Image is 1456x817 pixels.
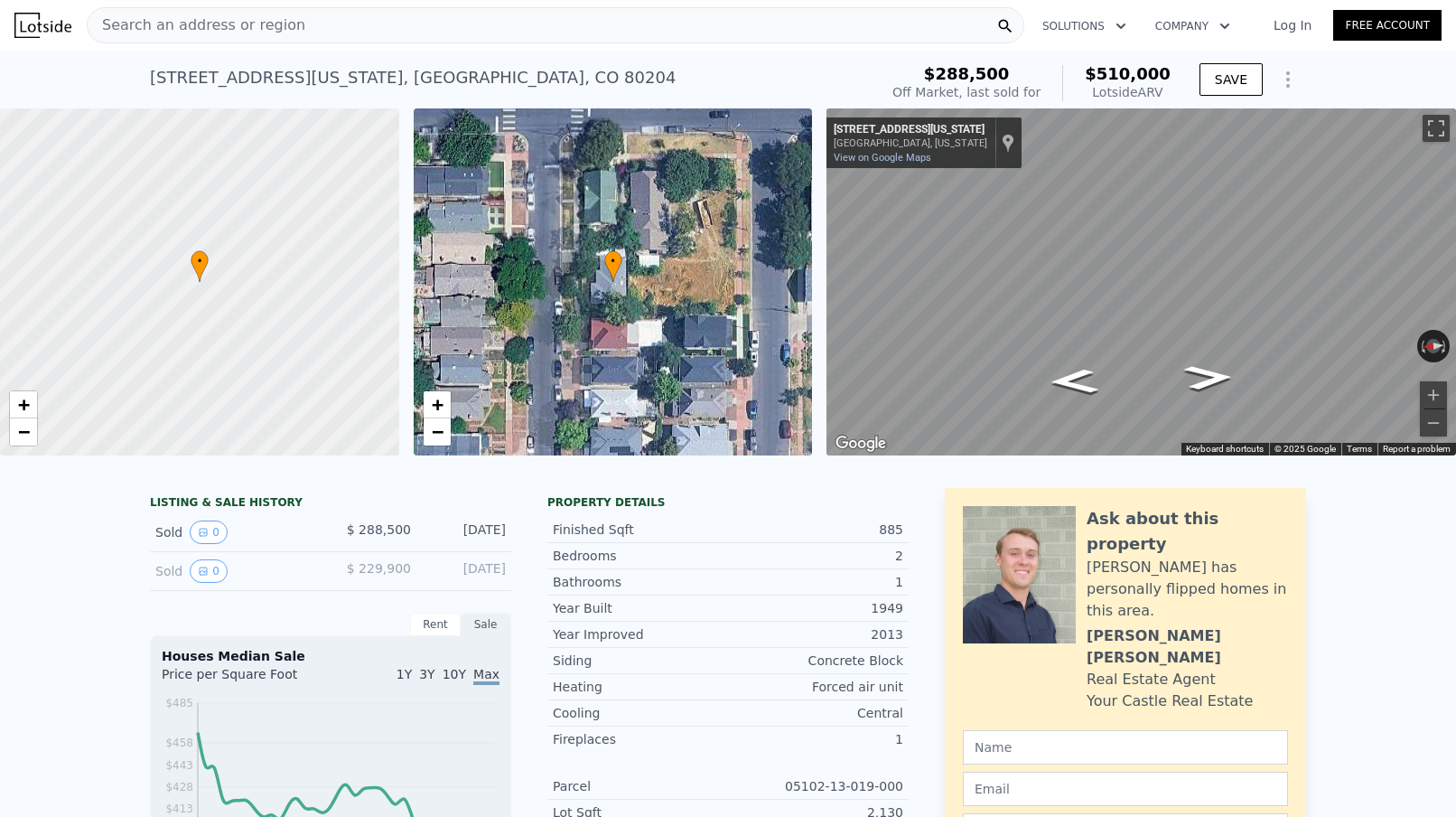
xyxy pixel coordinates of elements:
div: 2013 [728,625,903,643]
span: $288,500 [924,64,1010,83]
button: View historical data [190,521,228,544]
span: © 2025 Google [1274,444,1336,454]
button: View historical data [190,559,228,583]
img: Lotside [14,13,71,38]
div: Cooling [553,704,728,722]
div: Sale [461,613,511,636]
div: Rent [410,613,461,636]
span: − [18,420,30,443]
input: Email [963,772,1288,806]
div: Siding [553,652,728,670]
div: Fireplaces [553,730,728,748]
div: [GEOGRAPHIC_DATA], [US_STATE] [834,137,987,149]
div: Ask about this property [1087,506,1288,557]
div: Lotside ARV [1085,83,1171,101]
span: $ 229,900 [347,561,411,576]
a: Free Account [1333,10,1442,41]
tspan: $485 [165,697,193,709]
tspan: $413 [165,803,193,815]
a: Log In [1252,16,1333,34]
span: + [431,393,443,416]
tspan: $443 [165,759,193,772]
tspan: $428 [165,781,193,794]
path: Go North, Delaware St [1029,363,1120,400]
img: Google [831,432,891,455]
span: Max [473,667,499,685]
div: Your Castle Real Estate [1087,690,1253,712]
tspan: $458 [165,737,193,749]
a: Open this area in Google Maps (opens a new window) [831,432,891,455]
div: 885 [728,521,903,539]
button: Rotate clockwise [1441,330,1451,362]
div: 05102-13-019-000 [728,777,903,795]
div: Street View [826,108,1456,455]
button: SAVE [1199,63,1263,96]
div: [PERSON_NAME] has personally flipped homes in this area. [1087,557,1288,622]
span: • [191,253,209,269]
div: Off Market, last sold for [892,83,1041,101]
span: + [18,393,30,416]
a: Zoom in [424,391,451,418]
path: Go South, Delaware St [1163,359,1255,396]
div: Sold [155,521,316,544]
div: Central [728,704,903,722]
div: 1949 [728,599,903,617]
span: − [431,420,443,443]
div: Real Estate Agent [1087,669,1216,690]
div: Sold [155,559,316,583]
div: Bedrooms [553,547,728,565]
div: 1 [728,730,903,748]
button: Zoom in [1420,381,1447,408]
button: Reset the view [1416,338,1450,354]
div: Concrete Block [728,652,903,670]
div: [DATE] [425,559,506,583]
button: Rotate counterclockwise [1417,330,1427,362]
input: Name [963,730,1288,765]
div: Property details [547,495,909,510]
button: Company [1141,10,1245,42]
div: • [191,250,209,282]
a: View on Google Maps [834,152,931,164]
div: Price per Square Foot [162,665,331,694]
span: $510,000 [1085,64,1171,83]
button: Keyboard shortcuts [1186,443,1264,455]
div: Heating [553,678,728,696]
button: Show Options [1270,61,1306,98]
div: Houses Median Sale [162,647,499,665]
button: Zoom out [1420,409,1447,437]
a: Zoom in [10,391,37,418]
div: Year Improved [553,625,728,643]
div: 2 [728,547,903,565]
span: 3Y [419,667,434,681]
div: [STREET_ADDRESS][US_STATE] , [GEOGRAPHIC_DATA] , CO 80204 [150,65,676,90]
button: Toggle fullscreen view [1423,115,1450,142]
span: • [604,253,622,269]
div: 1 [728,573,903,591]
div: [STREET_ADDRESS][US_STATE] [834,123,987,137]
span: 10Y [443,667,466,681]
div: Year Built [553,599,728,617]
div: Finished Sqft [553,521,728,539]
div: Parcel [553,777,728,795]
a: Zoom out [424,418,451,446]
div: [PERSON_NAME] [PERSON_NAME] [1087,625,1288,669]
span: $ 288,500 [347,522,411,537]
div: • [604,250,622,282]
div: Map [826,108,1456,455]
div: Bathrooms [553,573,728,591]
span: 1Y [397,667,412,681]
span: Search an address or region [88,14,305,36]
div: [DATE] [425,521,506,544]
div: LISTING & SALE HISTORY [150,495,511,513]
a: Show location on map [1002,133,1014,153]
a: Zoom out [10,418,37,446]
a: Report a problem [1383,444,1451,454]
button: Solutions [1028,10,1141,42]
a: Terms (opens in new tab) [1347,444,1372,454]
div: Forced air unit [728,678,903,696]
